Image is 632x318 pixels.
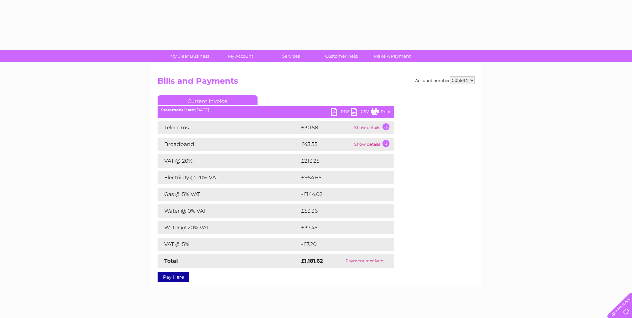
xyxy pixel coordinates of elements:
[161,107,195,112] b: Statement Date:
[300,138,352,151] td: £43.55
[158,188,300,201] td: Gas @ 5% VAT
[300,238,380,251] td: -£7.20
[158,121,300,134] td: Telecoms
[352,138,394,151] td: Show details
[158,221,300,234] td: Water @ 20% VAT
[158,95,258,105] a: Current Invoice
[158,272,189,282] a: Pay Here
[415,76,475,84] div: Account number
[335,254,394,268] td: Payment received
[158,238,300,251] td: VAT @ 5%
[331,108,351,117] a: PDF
[300,188,383,201] td: -£144.02
[351,108,371,117] a: CSV
[300,204,380,218] td: £53.36
[213,50,268,62] a: My Account
[264,50,318,62] a: Services
[300,154,381,168] td: £213.25
[158,204,300,218] td: Water @ 0% VAT
[164,258,178,264] strong: Total
[352,121,394,134] td: Show details
[162,50,217,62] a: My Clear Business
[158,154,300,168] td: VAT @ 20%
[158,171,300,184] td: Electricity @ 20% VAT
[371,108,391,117] a: Print
[158,138,300,151] td: Broadband
[158,76,475,89] h2: Bills and Payments
[300,221,380,234] td: £37.45
[314,50,369,62] a: Customer Help
[300,121,352,134] td: £30.58
[301,258,323,264] strong: £1,181.62
[158,108,394,112] div: [DATE]
[300,171,382,184] td: £954.65
[365,50,420,62] a: Make A Payment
